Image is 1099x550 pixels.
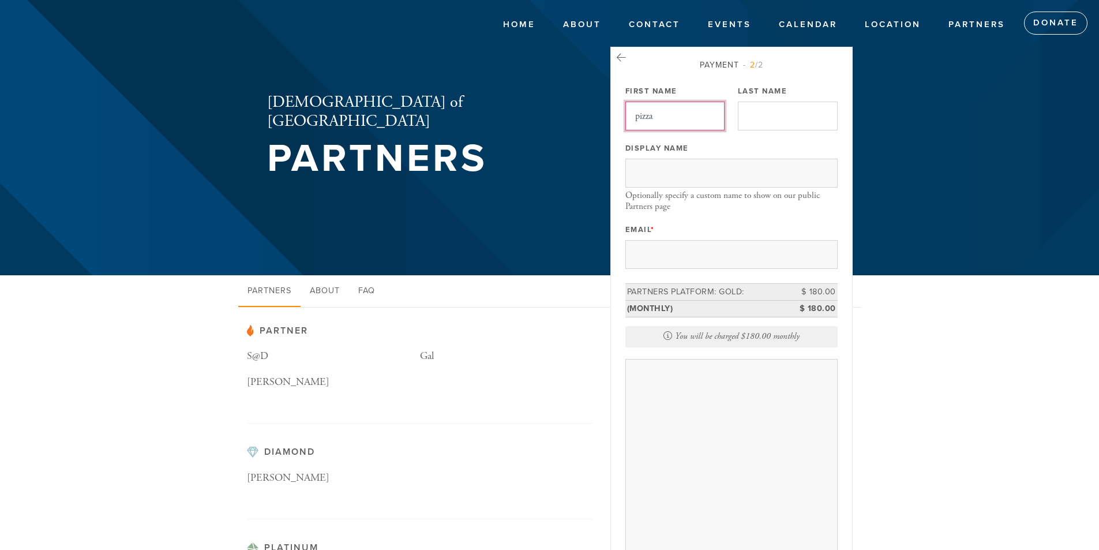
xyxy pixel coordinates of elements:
h3: Partner [247,325,593,336]
a: Home [494,14,544,36]
h3: Diamond [247,447,593,458]
a: About [554,14,610,36]
td: (monthly) [625,300,786,317]
h2: [DEMOGRAPHIC_DATA] of [GEOGRAPHIC_DATA] [267,93,573,132]
a: Location [856,14,929,36]
a: About [301,275,349,308]
span: /2 [743,60,763,70]
label: Email [625,225,655,235]
label: First Name [625,86,677,96]
div: Payment [625,59,838,71]
h1: Partners [267,140,573,178]
a: Donate [1024,12,1087,35]
label: Display Name [625,143,689,154]
a: Contact [620,14,689,36]
p: [PERSON_NAME] [247,470,420,487]
td: Partners Platform: Gold: [625,284,786,301]
a: Partners [940,14,1014,36]
div: Optionally specify a custom name to show on our public Partners page [625,190,838,212]
a: Partners [238,275,301,308]
a: Events [699,14,760,36]
img: pp-diamond.svg [247,447,258,458]
p: S@D [247,348,420,365]
p: Gal [420,348,593,365]
div: You will be charged $180.00 monthly [625,326,838,347]
td: $ 180.00 [786,300,838,317]
a: FAQ [349,275,384,308]
img: pp-partner.svg [247,325,254,336]
span: 2 [750,60,755,70]
span: This field is required. [651,225,655,234]
label: Last Name [738,86,787,96]
td: $ 180.00 [786,284,838,301]
a: Calendar [770,14,846,36]
p: [PERSON_NAME] [247,374,420,391]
